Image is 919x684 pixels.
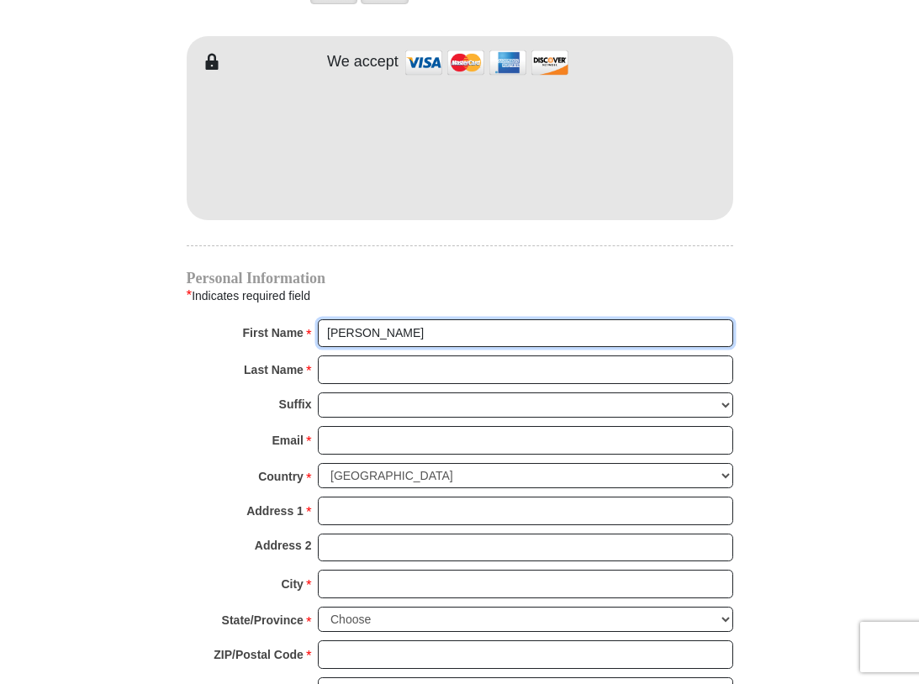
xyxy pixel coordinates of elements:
strong: Last Name [244,358,304,381]
strong: State/Province [222,608,304,632]
div: Indicates required field [187,285,733,307]
strong: Email [272,429,304,452]
img: credit cards accepted [403,45,571,81]
strong: Address 1 [246,499,304,523]
strong: Suffix [279,392,312,416]
strong: City [281,572,303,596]
h4: Personal Information [187,271,733,285]
strong: Address 2 [255,534,312,557]
strong: First Name [243,321,304,345]
strong: Country [258,465,304,488]
strong: ZIP/Postal Code [214,643,304,666]
h4: We accept [327,53,399,71]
